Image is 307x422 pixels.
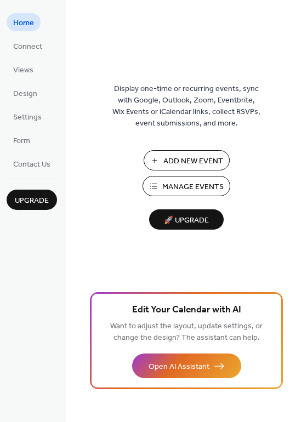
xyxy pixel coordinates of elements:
[156,213,217,228] span: 🚀 Upgrade
[7,84,44,102] a: Design
[143,176,230,196] button: Manage Events
[112,83,260,129] span: Display one-time or recurring events, sync with Google, Outlook, Zoom, Eventbrite, Wix Events or ...
[15,195,49,207] span: Upgrade
[7,131,37,149] a: Form
[13,18,34,29] span: Home
[7,155,57,173] a: Contact Us
[149,209,224,230] button: 🚀 Upgrade
[7,190,57,210] button: Upgrade
[7,37,49,55] a: Connect
[13,135,30,147] span: Form
[7,13,41,31] a: Home
[13,65,33,76] span: Views
[13,159,50,170] span: Contact Us
[7,60,40,78] a: Views
[149,361,209,373] span: Open AI Assistant
[13,112,42,123] span: Settings
[162,181,224,193] span: Manage Events
[132,353,241,378] button: Open AI Assistant
[163,156,223,167] span: Add New Event
[144,150,230,170] button: Add New Event
[7,107,48,126] a: Settings
[13,88,37,100] span: Design
[13,41,42,53] span: Connect
[132,303,241,318] span: Edit Your Calendar with AI
[110,319,263,345] span: Want to adjust the layout, update settings, or change the design? The assistant can help.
